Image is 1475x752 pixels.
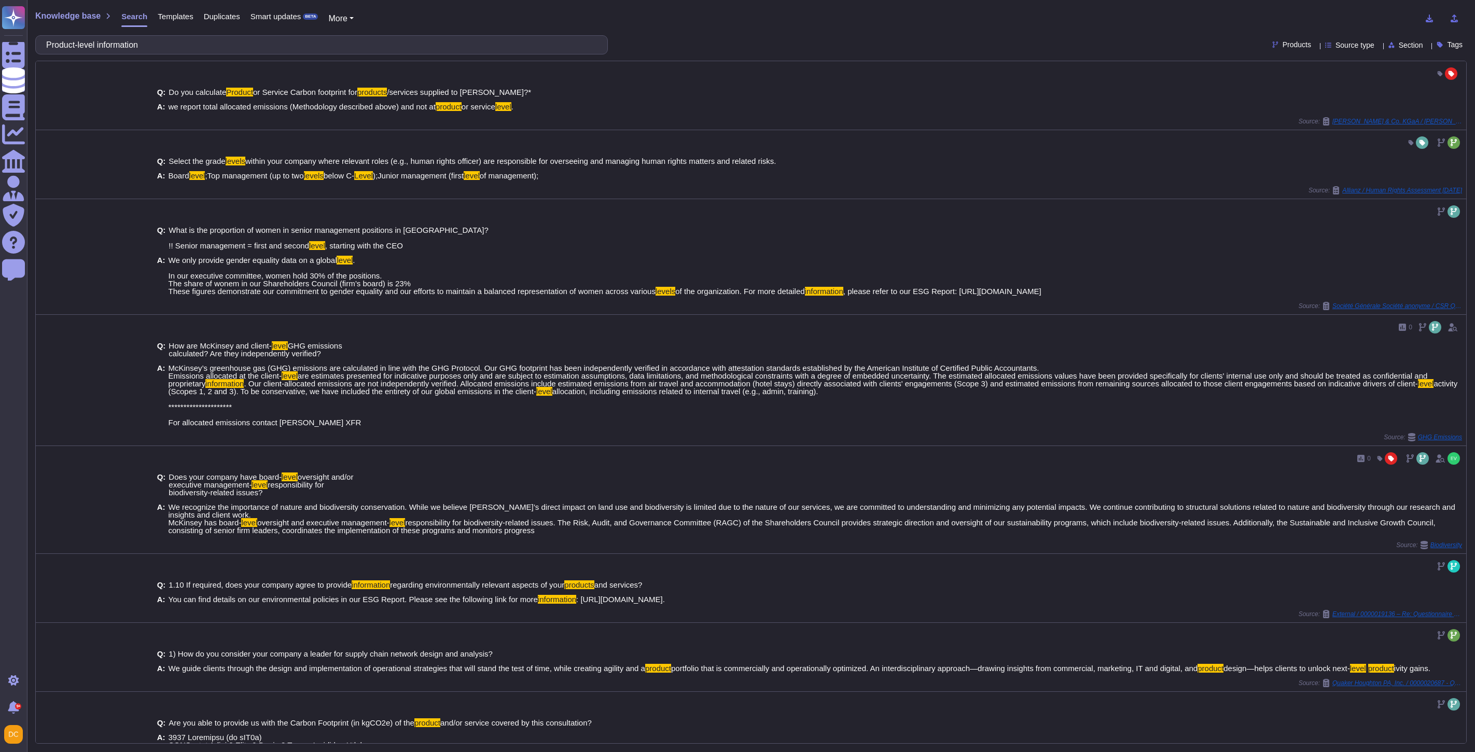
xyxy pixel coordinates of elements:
span: of the organization. For more detailed [675,287,804,296]
span: Quaker Houghton PA, Inc. / 0000020687 - QH RFP DC Network Study EMEA NA [1332,680,1462,686]
span: How are McKinsey and client- [169,341,271,350]
span: we report total allocated emissions (Methodology described above) and not at [169,102,436,111]
span: 1) How do you consider your company a leader for supply chain network design and analysis? [169,649,493,658]
mark: product [1198,664,1223,673]
span: or Service Carbon footprint for [253,88,357,96]
mark: level [309,241,325,250]
b: A: [157,256,165,295]
span: Templates [158,12,193,20]
span: Duplicates [204,12,240,20]
span: ivity gains. [1394,664,1430,673]
mark: level [389,518,406,527]
span: Smart updates [251,12,301,20]
b: Q: [157,719,166,727]
span: allocation, including emissions related to internal travel (e.g., admin, training). *************... [169,387,818,427]
mark: level [495,102,511,111]
span: External / 0000019136 – Re: Questionnaire client Unicredit [1332,611,1462,617]
b: Q: [157,157,166,165]
span: 0 [1367,455,1371,462]
span: What is the proportion of women in senior management positions in [GEOGRAPHIC_DATA]? !! Senior ma... [169,226,488,250]
b: Q: [157,581,166,589]
mark: levels [656,287,675,296]
span: ;Top management (up to two [205,171,303,180]
span: You can find details on our environmental policies in our ESG Report. Please see the following li... [169,595,538,604]
span: activity (Scopes 1, 2 and 3). To be conservative, we have included the entirety of our global emi... [169,379,1458,396]
span: . Our client-allocated emissions are not independently verified. Allocated emissions include esti... [244,379,1417,388]
span: and services? [594,580,643,589]
b: A: [157,595,165,603]
input: Search a question or template... [41,36,597,54]
span: . In our executive committee, women hold 30% of the positions. The share of wonem in our Sharehol... [169,256,656,296]
span: below C- [324,171,354,180]
b: Q: [157,88,166,96]
div: 9+ [15,703,21,709]
mark: product [436,102,462,111]
b: Q: [157,342,166,357]
span: Source: [1396,541,1462,549]
span: Société Générale Société anonyme / CSR Questionnaire Sogé 202504 [1332,303,1462,309]
span: More [328,14,347,23]
span: regarding environmentally relevant aspects of your [390,580,564,589]
button: user [2,723,30,746]
mark: products [564,580,594,589]
span: );Junior management (first [373,171,464,180]
mark: level [272,341,288,350]
span: We guide clients through the design and implementation of operational strategies that will stand ... [169,664,645,673]
span: portfolio that is commercially and operationally optimized. An interdisciplinary approach—drawing... [671,664,1198,673]
span: . [511,102,513,111]
span: We only provide gender equality data on a global [169,256,337,264]
span: of management); [480,171,538,180]
mark: level [337,256,353,264]
span: design—helps clients to unlock next- [1223,664,1349,673]
span: Are you able to provide us with the Carbon Footprint (in kgCO2e) of the [169,718,414,727]
button: More [328,12,354,25]
span: Source type [1335,41,1374,49]
span: Source: [1299,679,1462,687]
span: McKinsey’s greenhouse gas (GHG) emissions are calculated in line with the GHG Protocol. Our GHG f... [169,364,1039,380]
mark: Level [354,171,373,180]
mark: information [205,379,244,388]
mark: level [1350,664,1366,673]
span: Do you calculate [169,88,226,96]
span: Tags [1447,41,1463,48]
mark: level [241,518,257,527]
span: Products [1283,41,1311,48]
span: and/or service covered by this consultation? [440,718,592,727]
mark: level [282,371,298,380]
span: Biodiversity [1430,542,1462,548]
span: Search [121,12,147,20]
img: user [4,725,23,744]
mark: level [189,171,205,180]
b: A: [157,503,165,534]
mark: information [805,287,843,296]
span: oversight and/or executive management- [169,472,353,489]
b: Q: [157,226,166,249]
mark: product [414,718,440,727]
span: 1.10 If required, does your company agree to provide [169,580,352,589]
mark: level [252,480,268,489]
img: user [1448,452,1460,465]
b: Q: [157,473,166,496]
b: A: [157,664,165,672]
mark: information [352,580,390,589]
mark: product [1368,664,1394,673]
b: A: [157,172,165,179]
span: or service [462,102,495,111]
b: A: [157,364,165,426]
span: Source: [1299,610,1462,618]
span: responsibility for biodiversity-related issues. The Risk, Audit, and Governance Committee (RAGC) ... [169,518,1436,535]
span: within your company where relevant roles (e.g., human rights officer) are responsible for oversee... [245,157,776,165]
span: Section [1399,41,1423,49]
mark: levels [304,171,324,180]
span: Does your company have board- [169,472,282,481]
span: Source: [1384,433,1462,441]
mark: information [538,595,576,604]
span: Source: [1299,117,1462,126]
mark: level [536,387,552,396]
b: A: [157,103,165,110]
mark: level [282,472,298,481]
span: responsibility for biodiversity-related issues? [169,480,324,497]
mark: level [1418,379,1434,388]
span: Allianz / Human Rights Assessment [DATE] [1342,187,1462,193]
mark: level [464,171,480,180]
